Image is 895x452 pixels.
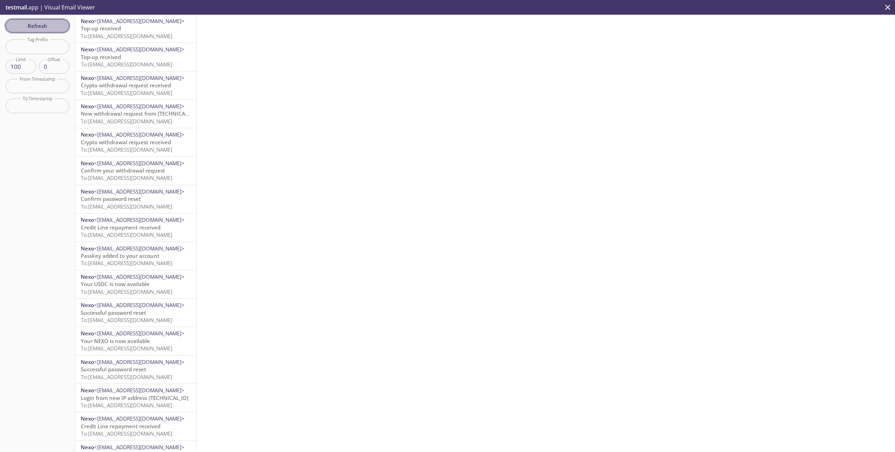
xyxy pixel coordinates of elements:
span: To: [EMAIL_ADDRESS][DOMAIN_NAME] [81,288,172,295]
span: Confirm password reset [81,195,141,202]
span: To: [EMAIL_ADDRESS][DOMAIN_NAME] [81,118,172,125]
span: <[EMAIL_ADDRESS][DOMAIN_NAME]> [94,387,185,394]
span: To: [EMAIL_ADDRESS][DOMAIN_NAME] [81,430,172,437]
div: Nexo<[EMAIL_ADDRESS][DOMAIN_NAME]>Confirm password resetTo:[EMAIL_ADDRESS][DOMAIN_NAME] [75,185,196,213]
span: Nexo [81,46,94,53]
span: Nexo [81,216,94,223]
span: <[EMAIL_ADDRESS][DOMAIN_NAME]> [94,160,185,167]
span: <[EMAIL_ADDRESS][DOMAIN_NAME]> [94,415,185,422]
span: Your NEXO is now available [81,337,150,344]
span: Nexo [81,17,94,24]
button: Refresh [6,19,69,32]
span: <[EMAIL_ADDRESS][DOMAIN_NAME]> [94,46,185,53]
span: Nexo [81,131,94,138]
span: To: [EMAIL_ADDRESS][DOMAIN_NAME] [81,89,172,96]
span: <[EMAIL_ADDRESS][DOMAIN_NAME]> [94,358,185,365]
span: <[EMAIL_ADDRESS][DOMAIN_NAME]> [94,131,185,138]
span: Nexo [81,358,94,365]
div: Nexo<[EMAIL_ADDRESS][DOMAIN_NAME]>Crypto withdrawal request receivedTo:[EMAIL_ADDRESS][DOMAIN_NAME] [75,128,196,156]
span: Nexo [81,273,94,280]
span: <[EMAIL_ADDRESS][DOMAIN_NAME]> [94,444,185,451]
span: Refresh [11,21,64,30]
span: To: [EMAIL_ADDRESS][DOMAIN_NAME] [81,32,172,39]
span: Successful password reset [81,309,146,316]
span: Your USDC is now available [81,280,150,287]
span: Top-up received [81,53,121,60]
span: Successful password reset [81,366,146,373]
span: Nexo [81,301,94,308]
div: Nexo<[EMAIL_ADDRESS][DOMAIN_NAME]>Credit Line repayment receivedTo:[EMAIL_ADDRESS][DOMAIN_NAME] [75,412,196,440]
span: To: [EMAIL_ADDRESS][DOMAIN_NAME] [81,146,172,153]
span: To: [EMAIL_ADDRESS][DOMAIN_NAME] [81,203,172,210]
div: Nexo<[EMAIL_ADDRESS][DOMAIN_NAME]>Your USDC is now availableTo:[EMAIL_ADDRESS][DOMAIN_NAME] [75,270,196,298]
span: testmail [6,3,27,11]
span: <[EMAIL_ADDRESS][DOMAIN_NAME]> [94,273,185,280]
span: Passkey added to your account [81,252,159,259]
span: Nexo [81,415,94,422]
span: Credit Line repayment received [81,423,160,430]
div: Nexo<[EMAIL_ADDRESS][DOMAIN_NAME]>Credit Line repayment receivedTo:[EMAIL_ADDRESS][DOMAIN_NAME] [75,213,196,241]
div: Nexo<[EMAIL_ADDRESS][DOMAIN_NAME]>Passkey added to your accountTo:[EMAIL_ADDRESS][DOMAIN_NAME] [75,242,196,270]
span: <[EMAIL_ADDRESS][DOMAIN_NAME]> [94,330,185,337]
div: Nexo<[EMAIL_ADDRESS][DOMAIN_NAME]>Successful password resetTo:[EMAIL_ADDRESS][DOMAIN_NAME] [75,299,196,327]
span: Nexo [81,444,94,451]
span: Credit Line repayment received [81,224,160,231]
span: Crypto withdrawal request received [81,139,171,146]
div: Nexo<[EMAIL_ADDRESS][DOMAIN_NAME]>Login from new IP address [TECHNICAL_ID]To:[EMAIL_ADDRESS][DOMA... [75,384,196,412]
div: Nexo<[EMAIL_ADDRESS][DOMAIN_NAME]>Successful password resetTo:[EMAIL_ADDRESS][DOMAIN_NAME] [75,356,196,384]
span: Nexo [81,245,94,252]
span: Nexo [81,387,94,394]
div: Nexo<[EMAIL_ADDRESS][DOMAIN_NAME]>New withdrawal request from [TECHNICAL_ID] - [DATE] 12:50:19 (C... [75,100,196,128]
div: Nexo<[EMAIL_ADDRESS][DOMAIN_NAME]>Confirm your withdrawal requestTo:[EMAIL_ADDRESS][DOMAIN_NAME] [75,157,196,185]
span: <[EMAIL_ADDRESS][DOMAIN_NAME]> [94,188,185,195]
span: To: [EMAIL_ADDRESS][DOMAIN_NAME] [81,316,172,323]
span: To: [EMAIL_ADDRESS][DOMAIN_NAME] [81,345,172,352]
span: To: [EMAIL_ADDRESS][DOMAIN_NAME] [81,402,172,409]
span: <[EMAIL_ADDRESS][DOMAIN_NAME]> [94,301,185,308]
span: Nexo [81,160,94,167]
span: <[EMAIL_ADDRESS][DOMAIN_NAME]> [94,74,185,81]
span: To: [EMAIL_ADDRESS][DOMAIN_NAME] [81,61,172,68]
span: To: [EMAIL_ADDRESS][DOMAIN_NAME] [81,174,172,181]
span: Nexo [81,103,94,110]
span: <[EMAIL_ADDRESS][DOMAIN_NAME]> [94,245,185,252]
div: Nexo<[EMAIL_ADDRESS][DOMAIN_NAME]>Crypto withdrawal request receivedTo:[EMAIL_ADDRESS][DOMAIN_NAME] [75,72,196,100]
span: <[EMAIL_ADDRESS][DOMAIN_NAME]> [94,17,185,24]
span: To: [EMAIL_ADDRESS][DOMAIN_NAME] [81,373,172,380]
span: To: [EMAIL_ADDRESS][DOMAIN_NAME] [81,260,172,267]
span: Confirm your withdrawal request [81,167,165,174]
span: Crypto withdrawal request received [81,82,171,89]
span: Nexo [81,188,94,195]
div: Nexo<[EMAIL_ADDRESS][DOMAIN_NAME]>Your NEXO is now availableTo:[EMAIL_ADDRESS][DOMAIN_NAME] [75,327,196,355]
span: Nexo [81,330,94,337]
div: Nexo<[EMAIL_ADDRESS][DOMAIN_NAME]>Top-up receivedTo:[EMAIL_ADDRESS][DOMAIN_NAME] [75,43,196,71]
span: Nexo [81,74,94,81]
span: New withdrawal request from [TECHNICAL_ID] - [DATE] 12:50:19 (CET) [81,110,256,117]
span: <[EMAIL_ADDRESS][DOMAIN_NAME]> [94,216,185,223]
span: Top-up received [81,25,121,32]
span: To: [EMAIL_ADDRESS][DOMAIN_NAME] [81,231,172,238]
span: Login from new IP address [TECHNICAL_ID] [81,394,188,401]
span: <[EMAIL_ADDRESS][DOMAIN_NAME]> [94,103,185,110]
div: Nexo<[EMAIL_ADDRESS][DOMAIN_NAME]>Top-up receivedTo:[EMAIL_ADDRESS][DOMAIN_NAME] [75,15,196,43]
